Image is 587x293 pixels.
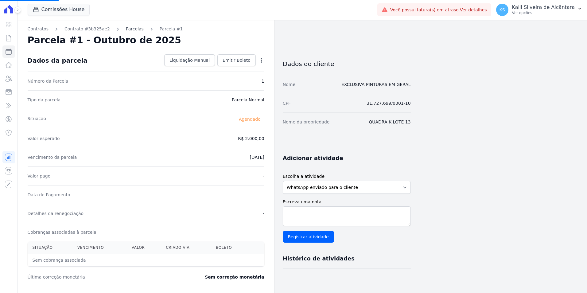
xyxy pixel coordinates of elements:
[127,241,161,254] th: Valor
[28,26,264,32] nav: Breadcrumb
[28,78,68,84] dt: Número da Parcela
[283,60,411,68] h3: Dados do cliente
[205,274,264,280] dd: Sem correção monetária
[28,4,90,15] button: Comissões House
[217,54,256,66] a: Emitir Boleto
[161,241,211,254] th: Criado via
[491,1,587,18] button: KS Kalil Silveira de Alcântara Ver opções
[28,274,168,280] dt: Última correção monetária
[28,254,211,267] th: Sem cobrança associada
[460,7,487,12] a: Ver detalhes
[250,154,264,160] dd: [DATE]
[390,7,487,13] span: Você possui fatura(s) em atraso.
[28,97,61,103] dt: Tipo da parcela
[28,135,60,142] dt: Valor esperado
[283,100,291,106] dt: CPF
[28,35,181,46] h2: Parcela #1 - Outubro de 2025
[369,119,410,125] dd: QUADRA K LOTE 13
[341,82,411,87] a: EXCLUSIVA PINTURAS EM GERAL
[160,26,183,32] a: Parcela #1
[263,173,264,179] dd: -
[500,8,505,12] span: KS
[28,210,84,217] dt: Detalhes da renegociação
[283,154,343,162] h3: Adicionar atividade
[28,26,49,32] a: Contratos
[512,10,575,15] p: Ver opções
[367,100,410,106] dd: 31.727.699/0001-10
[72,241,127,254] th: Vencimento
[283,173,411,180] label: Escolha a atividade
[283,199,411,205] label: Escreva uma nota
[169,57,210,63] span: Liquidação Manual
[232,97,264,103] dd: Parcela Normal
[283,255,355,262] h3: Histórico de atividades
[283,81,295,88] dt: Nome
[28,192,70,198] dt: Data de Pagamento
[126,26,144,32] a: Parcelas
[64,26,110,32] a: Contrato #3b325ae2
[211,241,250,254] th: Boleto
[235,115,264,123] span: Agendado
[28,154,77,160] dt: Vencimento da parcela
[28,173,51,179] dt: Valor pago
[28,241,72,254] th: Situação
[263,192,264,198] dd: -
[238,135,264,142] dd: R$ 2.000,00
[283,119,330,125] dt: Nome da propriedade
[283,231,334,243] input: Registrar atividade
[28,229,96,235] dt: Cobranças associadas à parcela
[164,54,215,66] a: Liquidação Manual
[223,57,251,63] span: Emitir Boleto
[262,78,264,84] dd: 1
[28,57,87,64] div: Dados da parcela
[512,4,575,10] p: Kalil Silveira de Alcântara
[28,115,46,123] dt: Situação
[263,210,264,217] dd: -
